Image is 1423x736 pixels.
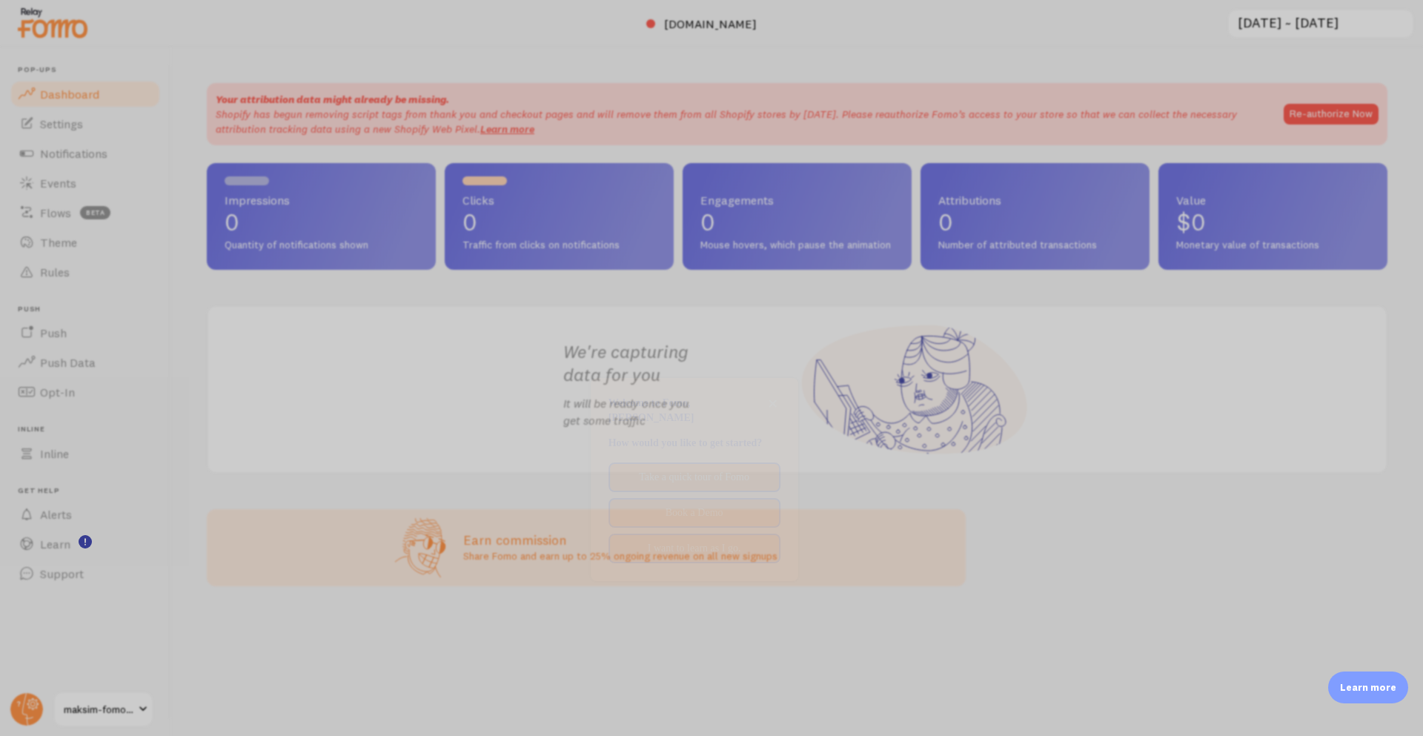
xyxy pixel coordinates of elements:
[683,470,834,485] p: Take a quick tour of Fomo
[683,505,834,520] p: Book a Demo
[672,534,844,563] button: I want to learn as I go.
[654,378,862,581] div: Welcome to Fomo,Maksim KlimovichHow would you like to get started?
[672,463,844,492] button: Take a quick tour of Fomo
[1328,672,1408,703] div: Learn more
[672,498,844,528] button: Book a Demo
[683,541,834,556] p: I want to learn as I go.
[1340,680,1396,694] p: Learn more
[672,436,844,451] p: How would you like to get started?
[829,396,844,411] button: close,
[672,396,844,425] p: Welcome to Fomo,[PERSON_NAME]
